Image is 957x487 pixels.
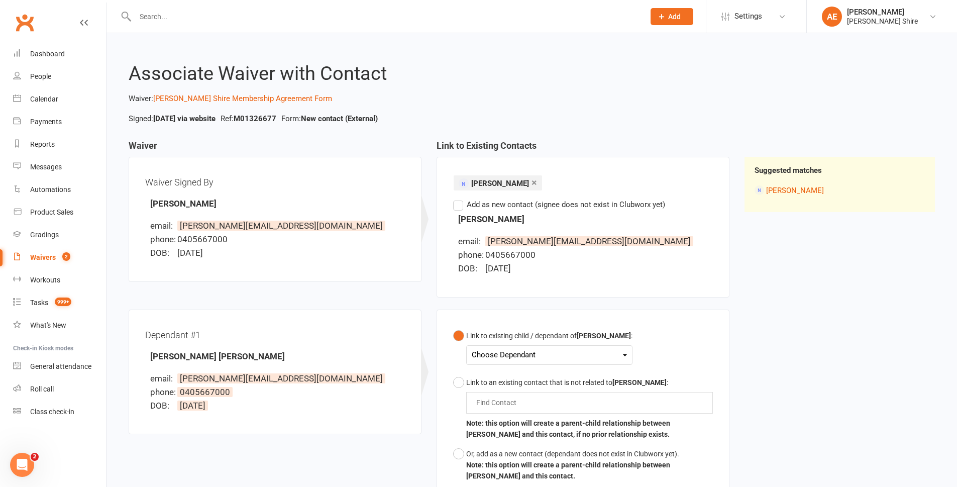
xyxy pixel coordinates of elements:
a: Automations [13,178,106,201]
a: Messages [13,156,106,178]
strong: [PERSON_NAME] [PERSON_NAME] [150,351,285,361]
iframe: Intercom live chat [10,453,34,477]
span: [DATE] [177,248,203,258]
div: Class check-in [30,408,74,416]
span: 0405667000 [177,387,233,397]
h3: Waiver [129,141,421,157]
div: DOB: [150,399,175,413]
span: [DATE] [485,263,511,273]
a: Clubworx [12,10,37,35]
div: Link to an existing contact that is not related to : [466,377,713,388]
a: Class kiosk mode [13,401,106,423]
span: 0405667000 [177,234,228,244]
div: Roll call [30,385,54,393]
div: email: [150,219,175,233]
button: Link to existing child / dependant of[PERSON_NAME]:Choose Dependant [453,326,632,373]
div: AE [822,7,842,27]
a: Tasks 999+ [13,291,106,314]
div: Reports [30,140,55,148]
b: [PERSON_NAME] [612,378,667,386]
a: Workouts [13,269,106,291]
div: Messages [30,163,62,171]
h2: Associate Waiver with Contact [129,63,935,84]
div: Dependant #1 [145,326,405,344]
button: Link to an existing contact that is not related to[PERSON_NAME]:Note: this option will create a p... [453,373,713,444]
span: [DATE] [177,401,208,411]
label: Add as new contact (signee does not exist in Clubworx yet) [453,199,665,211]
div: [PERSON_NAME] Shire [847,17,918,26]
span: [PERSON_NAME][EMAIL_ADDRESS][DOMAIN_NAME] [485,236,693,246]
div: phone: [150,385,175,399]
a: Gradings [13,224,106,246]
strong: Suggested matches [755,166,822,175]
span: 2 [31,453,39,461]
a: General attendance kiosk mode [13,355,106,378]
span: [PERSON_NAME][EMAIL_ADDRESS][DOMAIN_NAME] [177,221,385,231]
strong: M01326677 [234,114,276,123]
b: Note: this option will create a parent-child relationship between [PERSON_NAME] and this contact. [466,461,670,480]
a: Roll call [13,378,106,401]
a: [PERSON_NAME] Shire Membership Agreement Form [153,94,332,103]
span: Add [668,13,681,21]
div: phone: [458,248,483,262]
strong: [PERSON_NAME] [150,199,217,209]
strong: New contact (External) [301,114,378,123]
div: Automations [30,185,71,193]
a: [PERSON_NAME] [766,186,824,195]
div: Workouts [30,276,60,284]
div: Calendar [30,95,58,103]
input: Find Contact [475,397,522,409]
span: 999+ [55,298,71,306]
a: People [13,65,106,88]
div: email: [458,235,483,248]
a: Reports [13,133,106,156]
a: Payments [13,111,106,133]
a: Dashboard [13,43,106,65]
span: 2 [62,252,70,261]
a: Calendar [13,88,106,111]
b: [PERSON_NAME] [577,332,631,340]
li: Ref: [218,113,279,125]
div: General attendance [30,362,91,370]
div: DOB: [150,246,175,260]
div: phone: [150,233,175,246]
div: DOB: [458,262,483,275]
input: Search... [132,10,637,24]
div: Dashboard [30,50,65,58]
button: Add [651,8,693,25]
a: × [531,174,537,190]
span: [PERSON_NAME][EMAIL_ADDRESS][DOMAIN_NAME] [177,373,385,383]
span: Settings [734,5,762,28]
strong: [DATE] via website [153,114,216,123]
div: Gradings [30,231,59,239]
b: Note: this option will create a parent-child relationship between [PERSON_NAME] and this contact,... [466,419,670,438]
a: Product Sales [13,201,106,224]
li: Form: [279,113,380,125]
div: Choose Dependant [472,348,627,362]
strong: [PERSON_NAME] [458,214,524,224]
div: Waiver Signed By [145,173,405,191]
h3: Link to Existing Contacts [437,141,729,157]
a: What's New [13,314,106,337]
div: Link to existing child / dependant of : [466,330,632,341]
div: Payments [30,118,62,126]
button: Or, add as a new contact (dependant does not exist in Clubworx yet).Note: this option will create... [453,444,713,486]
p: Waiver: [129,92,935,105]
li: Signed: [126,113,218,125]
div: People [30,72,51,80]
div: Tasks [30,299,48,307]
span: [PERSON_NAME] [471,179,529,188]
a: Waivers 2 [13,246,106,269]
div: email: [150,372,175,385]
div: Product Sales [30,208,73,216]
div: Or, add as a new contact (dependant does not exist in Clubworx yet). [466,448,713,459]
div: [PERSON_NAME] [847,8,918,17]
div: What's New [30,321,66,329]
div: Waivers [30,253,56,261]
span: 0405667000 [485,250,536,260]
